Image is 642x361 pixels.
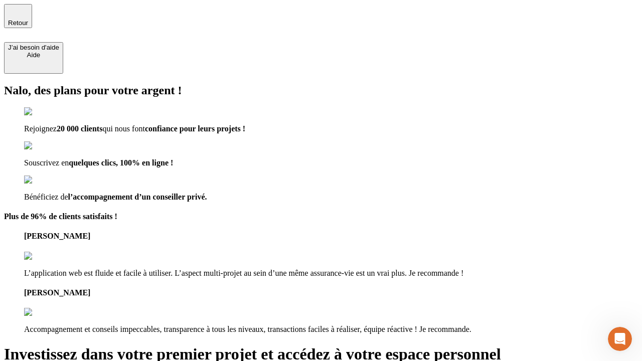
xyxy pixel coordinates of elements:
img: reviews stars [24,308,74,317]
span: Rejoignez [24,124,57,133]
span: Retour [8,19,28,27]
button: Retour [4,4,32,28]
div: Aide [8,51,59,59]
p: Accompagnement et conseils impeccables, transparence à tous les niveaux, transactions faciles à r... [24,325,638,334]
img: checkmark [24,107,67,116]
img: checkmark [24,175,67,185]
span: confiance pour leurs projets ! [145,124,245,133]
iframe: Intercom live chat [608,327,632,351]
button: J’ai besoin d'aideAide [4,42,63,74]
h2: Nalo, des plans pour votre argent ! [4,84,638,97]
img: checkmark [24,141,67,150]
span: quelques clics, 100% en ligne ! [69,158,173,167]
h4: [PERSON_NAME] [24,288,638,297]
span: 20 000 clients [57,124,103,133]
div: J’ai besoin d'aide [8,44,59,51]
span: l’accompagnement d’un conseiller privé. [68,193,207,201]
h4: [PERSON_NAME] [24,232,638,241]
span: Bénéficiez de [24,193,68,201]
h4: Plus de 96% de clients satisfaits ! [4,212,638,221]
img: reviews stars [24,252,74,261]
p: L’application web est fluide et facile à utiliser. L’aspect multi-projet au sein d’une même assur... [24,269,638,278]
span: Souscrivez en [24,158,69,167]
span: qui nous font [102,124,144,133]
